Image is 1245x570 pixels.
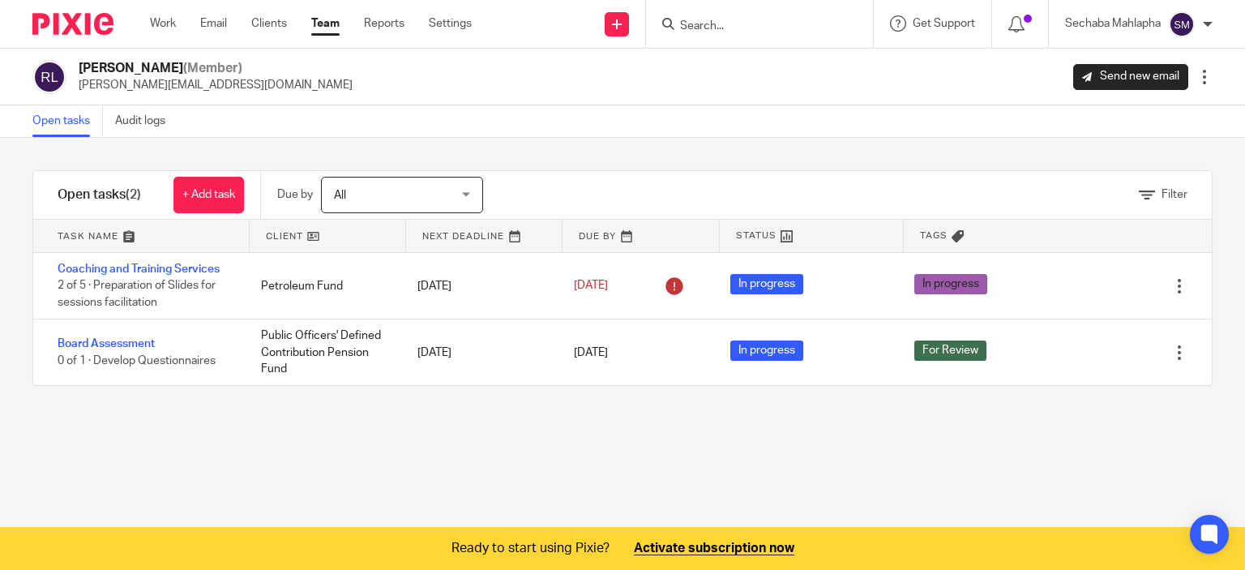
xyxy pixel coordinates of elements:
[920,229,948,242] span: Tags
[79,60,353,77] h2: [PERSON_NAME]
[251,15,287,32] a: Clients
[245,319,401,385] div: Public Officers' Defined Contribution Pension Fund
[58,186,141,204] h1: Open tasks
[364,15,404,32] a: Reports
[1169,11,1195,37] img: svg%3E
[913,18,975,29] span: Get Support
[730,341,803,361] span: In progress
[200,15,227,32] a: Email
[311,15,340,32] a: Team
[126,188,141,201] span: (2)
[32,13,113,35] img: Pixie
[401,270,558,302] div: [DATE]
[574,347,608,358] span: [DATE]
[334,190,346,201] span: All
[736,229,777,242] span: Status
[574,281,608,292] span: [DATE]
[1162,189,1187,200] span: Filter
[1065,15,1161,32] p: Sechaba Mahlapha
[58,338,155,349] a: Board Assessment
[32,105,103,137] a: Open tasks
[678,19,824,34] input: Search
[914,274,987,294] span: In progress
[79,77,353,93] p: [PERSON_NAME][EMAIL_ADDRESS][DOMAIN_NAME]
[277,186,313,203] p: Due by
[429,15,472,32] a: Settings
[914,341,986,361] span: For Review
[115,105,178,137] a: Audit logs
[32,60,66,94] img: svg%3E
[58,264,220,275] a: Coaching and Training Services
[58,355,216,366] span: 0 of 1 · Develop Questionnaires
[730,274,803,294] span: In progress
[401,336,558,369] div: [DATE]
[245,270,401,302] div: Petroleum Fund
[1073,64,1188,90] a: Send new email
[183,62,242,75] span: (Member)
[173,177,244,213] a: + Add task
[150,15,176,32] a: Work
[58,281,216,309] span: 2 of 5 · Preparation of Slides for sessions facilitation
